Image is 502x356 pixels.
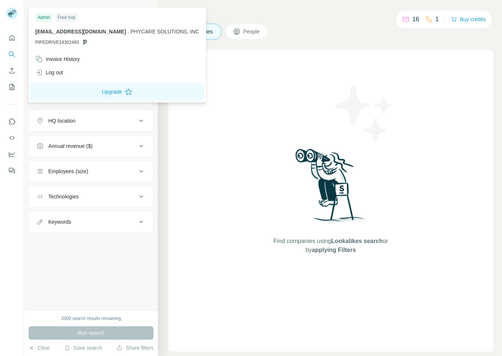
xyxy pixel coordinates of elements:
span: Lookalikes search [331,238,383,244]
button: Clear [29,344,50,352]
span: [EMAIL_ADDRESS][DOMAIN_NAME] [35,29,126,35]
button: Hide [129,4,158,16]
button: Annual revenue ($) [29,137,153,155]
p: 16 [412,15,419,24]
button: Upgrade [30,83,204,101]
button: Share filters [117,344,153,352]
div: Technologies [48,193,79,200]
span: applying Filters [312,247,356,253]
img: Surfe Illustration - Woman searching with binoculars [292,147,369,230]
p: 1 [435,15,439,24]
div: New search [29,7,52,13]
span: PIPEDRIVE14302493 [35,39,79,46]
button: Save search [64,344,102,352]
button: Technologies [29,188,153,205]
span: PHYCARE SOLUTIONS, INC [130,29,199,35]
div: Admin [35,13,52,22]
button: Buy credits [451,14,486,25]
button: Dashboard [6,148,18,161]
button: Employees (size) [29,162,153,180]
button: HQ location [29,112,153,130]
span: People [243,28,260,35]
div: Keywords [48,218,71,226]
span: Find companies using or by [271,237,390,255]
button: Feedback [6,164,18,177]
button: Enrich CSV [6,64,18,77]
button: Use Surfe API [6,131,18,145]
div: Employees (size) [48,168,88,175]
div: Free trial [55,13,77,22]
div: HQ location [48,117,75,124]
img: Surfe Illustration - Stars [331,80,398,146]
div: Log out [35,69,63,76]
button: Keywords [29,213,153,231]
button: Quick start [6,31,18,45]
h4: Search [168,9,493,19]
button: Search [6,48,18,61]
div: Invoice History [35,55,80,63]
div: 2000 search results remaining [61,315,121,322]
button: Use Surfe on LinkedIn [6,115,18,128]
button: My lists [6,80,18,94]
div: Annual revenue ($) [48,142,93,150]
span: . [127,29,129,35]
